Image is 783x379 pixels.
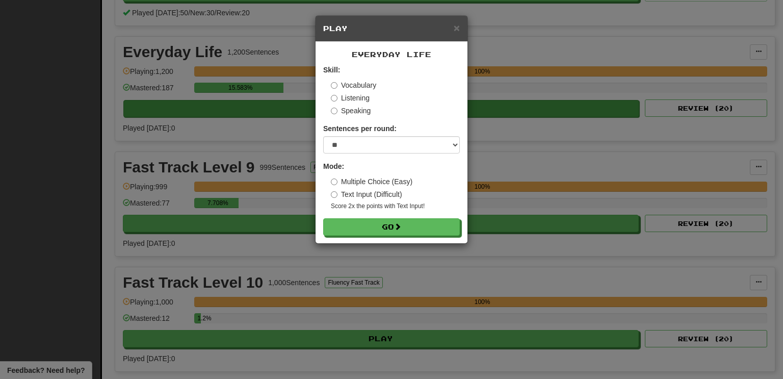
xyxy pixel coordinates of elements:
[331,189,402,199] label: Text Input (Difficult)
[331,106,371,116] label: Speaking
[331,176,412,187] label: Multiple Choice (Easy)
[331,82,337,89] input: Vocabulary
[331,202,460,211] small: Score 2x the points with Text Input !
[331,80,376,90] label: Vocabulary
[323,66,340,74] strong: Skill:
[454,22,460,34] span: ×
[323,123,397,134] label: Sentences per round:
[331,108,337,114] input: Speaking
[331,93,370,103] label: Listening
[323,23,460,34] h5: Play
[352,50,431,59] span: Everyday Life
[454,22,460,33] button: Close
[331,179,337,185] input: Multiple Choice (Easy)
[331,95,337,102] input: Listening
[323,162,344,170] strong: Mode:
[323,218,460,236] button: Go
[331,191,337,198] input: Text Input (Difficult)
